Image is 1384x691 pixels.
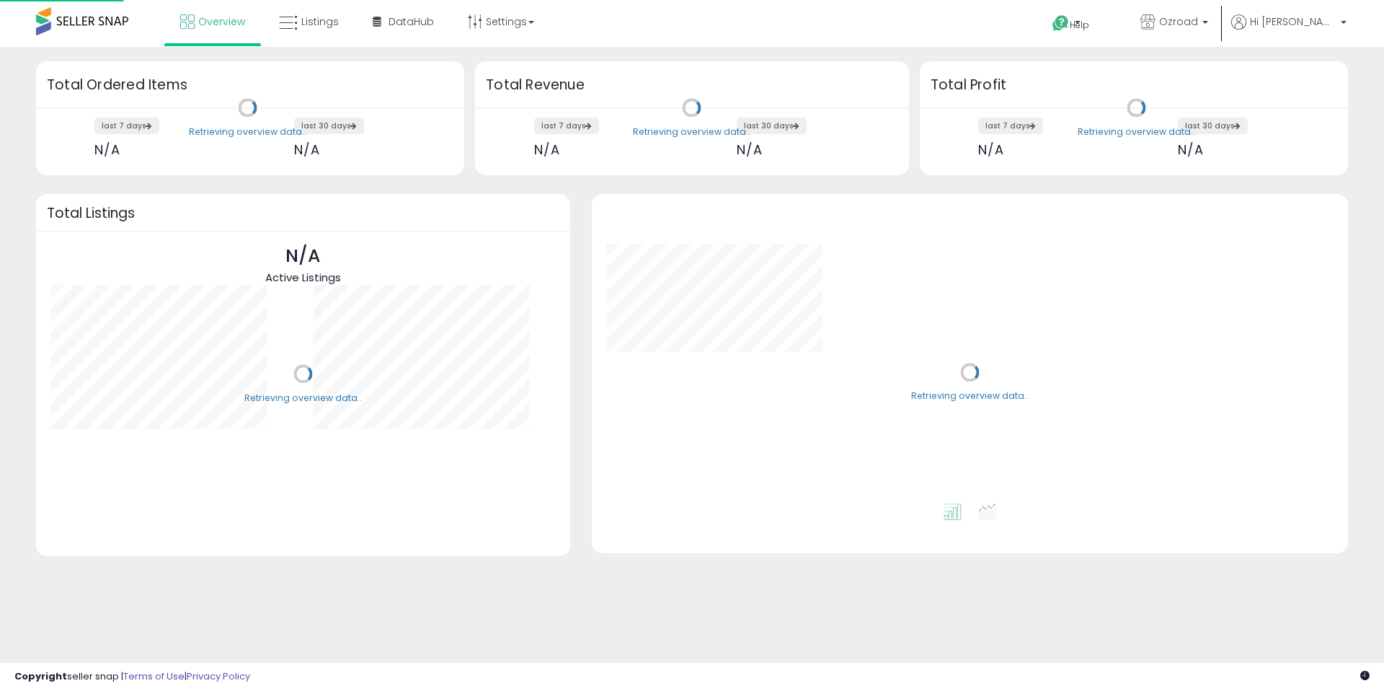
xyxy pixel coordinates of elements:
i: Get Help [1052,14,1070,32]
div: Retrieving overview data.. [633,126,750,138]
div: Retrieving overview data.. [189,126,306,138]
a: Help [1041,4,1117,47]
span: Listings [301,14,339,29]
span: Ozroad [1159,14,1198,29]
div: Retrieving overview data.. [911,390,1029,403]
span: Help [1070,19,1089,31]
span: Overview [198,14,245,29]
span: DataHub [389,14,434,29]
div: Retrieving overview data.. [1078,126,1195,138]
span: Hi [PERSON_NAME] [1250,14,1336,29]
a: Hi [PERSON_NAME] [1231,14,1347,47]
div: Retrieving overview data.. [244,392,362,405]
